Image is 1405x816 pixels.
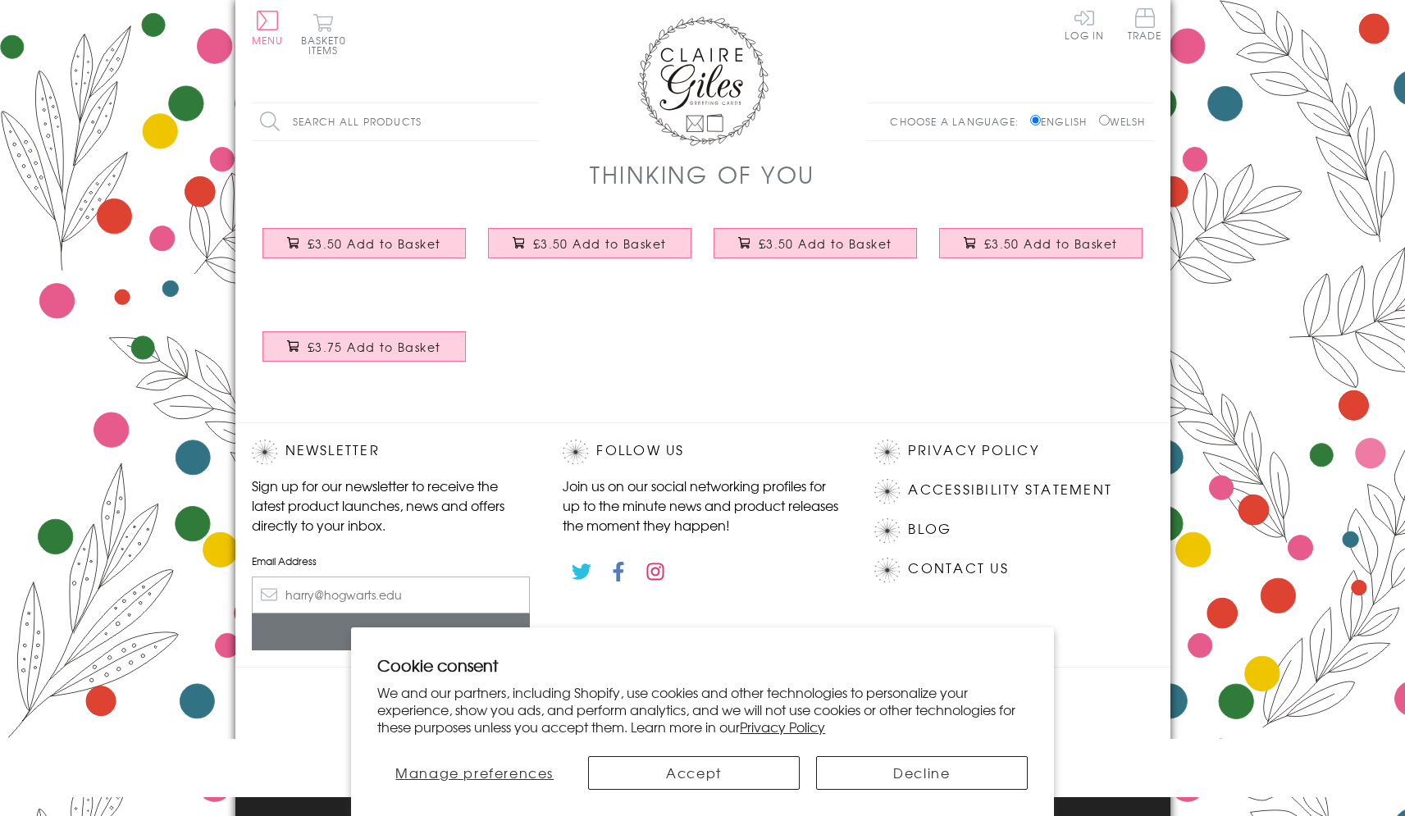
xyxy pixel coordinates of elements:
button: £3.50 Add to Basket [488,228,691,258]
button: Decline [816,756,1028,790]
span: Manage preferences [395,763,554,782]
button: £3.50 Add to Basket [262,228,466,258]
button: £3.50 Add to Basket [714,228,917,258]
span: 0 items [308,33,346,57]
h2: Newsletter [252,440,531,464]
a: Privacy Policy [740,717,825,736]
button: £3.75 Add to Basket [262,331,466,362]
label: Welsh [1099,114,1146,129]
a: Sympathy, Sorry, Thinking of you Card, Fern Flowers, Thoughts & Prayers £3.50 Add to Basket [477,216,703,286]
a: Trade [1128,8,1162,43]
input: Search [522,103,539,140]
input: Search all products [252,103,539,140]
span: £3.50 Add to Basket [308,235,441,252]
p: Join us on our social networking profiles for up to the minute news and product releases the mome... [563,476,842,535]
span: £3.50 Add to Basket [533,235,667,252]
input: Subscribe [252,613,531,650]
p: Sign up for our newsletter to receive the latest product launches, news and offers directly to yo... [252,476,531,535]
h2: Follow Us [563,440,842,464]
label: Email Address [252,554,531,568]
span: £3.50 Add to Basket [984,235,1118,252]
button: Menu [252,11,284,45]
p: We and our partners, including Shopify, use cookies and other technologies to personalize your ex... [377,684,1028,735]
span: £3.75 Add to Basket [308,339,441,355]
label: English [1030,114,1095,129]
a: Sympathy, Sorry, Thinking of you Card, Flowers, Sorry £3.50 Add to Basket [928,216,1154,286]
p: Choose a language: [890,114,1027,129]
input: harry@hogwarts.edu [252,577,531,613]
h1: Thinking of You [590,157,815,191]
h2: Cookie consent [377,654,1028,677]
span: Trade [1128,8,1162,40]
a: General Card Card, Telephone, Just to Say, Embellished with a colourful tassel £3.75 Add to Basket [252,319,477,390]
a: Accessibility Statement [908,479,1112,501]
button: Manage preferences [377,756,572,790]
a: Privacy Policy [908,440,1038,462]
input: Welsh [1099,115,1110,125]
span: £3.50 Add to Basket [759,235,892,252]
input: English [1030,115,1041,125]
a: Sympathy, Sorry, Thinking of you Card, Blue Star, Embellished with a padded star £3.50 Add to Basket [252,216,477,286]
span: Menu [252,33,284,48]
button: Basket0 items [301,13,346,55]
img: Claire Giles Greetings Cards [637,16,769,146]
a: Blog [908,518,951,540]
a: Log In [1065,8,1104,40]
p: © 2025 . [252,800,1154,815]
a: Contact Us [908,558,1008,580]
button: £3.50 Add to Basket [939,228,1143,258]
a: Sympathy, Sorry, Thinking of you Card, Heart, fabric butterfly Embellished £3.50 Add to Basket [703,216,928,286]
button: Accept [588,756,800,790]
